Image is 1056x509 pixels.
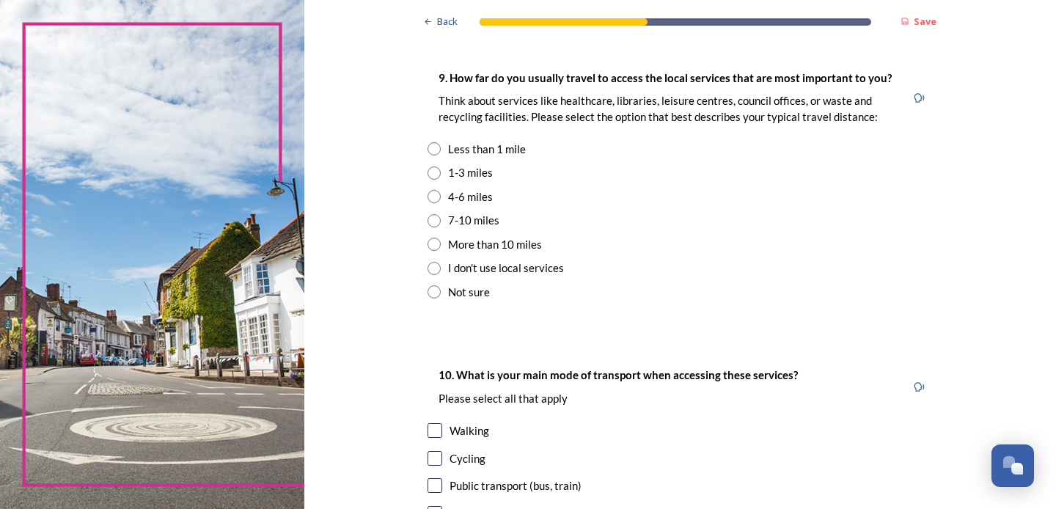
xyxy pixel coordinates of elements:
[991,444,1034,487] button: Open Chat
[450,477,582,494] div: Public transport (bus, train)
[914,15,936,28] strong: Save
[450,450,485,467] div: Cycling
[448,284,490,301] div: Not sure
[439,93,895,125] p: Think about services like healthcare, libraries, leisure centres, council offices, or waste and r...
[448,141,526,158] div: Less than 1 mile
[448,212,499,229] div: 7-10 miles
[448,236,542,253] div: More than 10 miles
[448,260,564,277] div: I don't use local services
[439,391,798,406] p: Please select all that apply
[448,188,493,205] div: 4-6 miles
[439,71,892,84] strong: 9. How far do you usually travel to access the local services that are most important to you?
[437,15,458,29] span: Back
[448,164,493,181] div: 1-3 miles
[439,368,798,381] strong: 10. What is your main mode of transport when accessing these services?
[450,422,489,439] div: Walking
